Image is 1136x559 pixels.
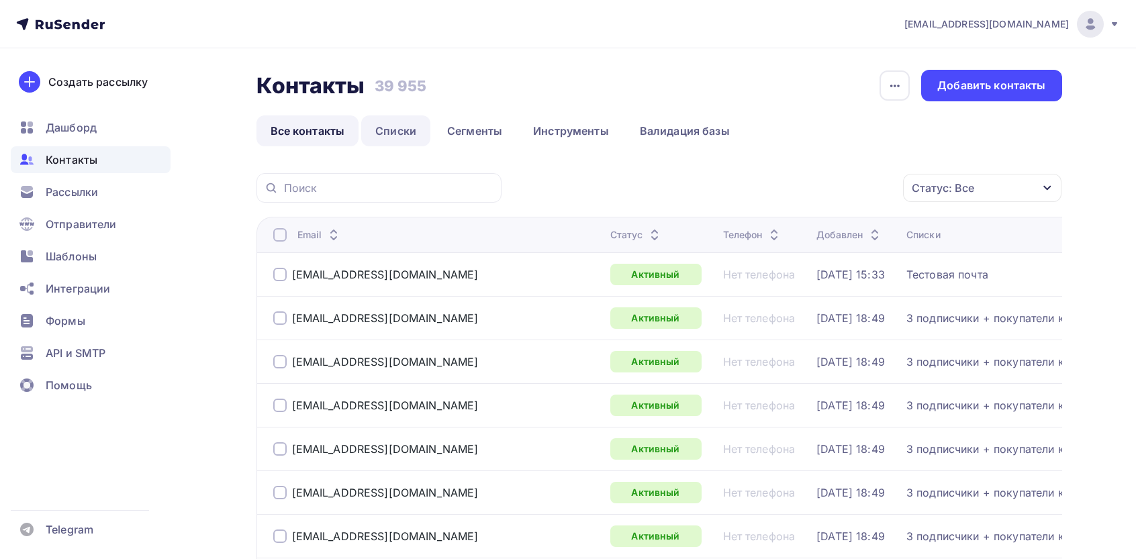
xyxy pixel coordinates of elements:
[816,268,885,281] a: [DATE] 15:33
[906,529,1089,543] a: 3 подписчики + покупатели курса
[723,228,783,242] div: Телефон
[816,311,885,325] a: [DATE] 18:49
[906,228,941,242] div: Списки
[292,311,479,325] a: [EMAIL_ADDRESS][DOMAIN_NAME]
[610,228,663,242] div: Статус
[723,399,796,412] a: Нет телефона
[906,486,1089,499] a: 3 подписчики + покупатели курса
[46,313,85,329] span: Формы
[46,345,105,361] span: API и SMTP
[723,529,796,543] a: Нет телефона
[816,399,885,412] a: [DATE] 18:49
[292,442,479,456] a: [EMAIL_ADDRESS][DOMAIN_NAME]
[292,529,479,543] a: [EMAIL_ADDRESS][DOMAIN_NAME]
[723,311,796,325] a: Нет телефона
[816,486,885,499] a: [DATE] 18:49
[816,442,885,456] a: [DATE] 18:49
[904,17,1069,31] span: [EMAIL_ADDRESS][DOMAIN_NAME]
[361,115,430,146] a: Списки
[519,115,623,146] a: Инструменты
[816,355,885,368] a: [DATE] 18:49
[11,307,171,334] a: Формы
[902,173,1062,203] button: Статус: Все
[292,486,479,499] a: [EMAIL_ADDRESS][DOMAIN_NAME]
[610,438,702,460] a: Активный
[297,228,342,242] div: Email
[937,78,1045,93] div: Добавить контакты
[46,152,97,168] span: Контакты
[46,184,98,200] span: Рассылки
[11,211,171,238] a: Отправители
[610,264,702,285] a: Активный
[284,181,493,195] input: Поиск
[904,11,1120,38] a: [EMAIL_ADDRESS][DOMAIN_NAME]
[723,486,796,499] a: Нет телефона
[292,399,479,412] a: [EMAIL_ADDRESS][DOMAIN_NAME]
[610,525,702,547] a: Активный
[433,115,516,146] a: Сегменты
[912,180,974,196] div: Статус: Все
[11,243,171,270] a: Шаблоны
[906,355,1089,368] a: 3 подписчики + покупатели курса
[906,399,1089,412] div: 3 подписчики + покупатели курса
[46,377,92,393] span: Помощь
[723,442,796,456] a: Нет телефона
[11,114,171,141] a: Дашборд
[292,355,479,368] a: [EMAIL_ADDRESS][DOMAIN_NAME]
[46,248,97,264] span: Шаблоны
[375,77,427,95] h3: 39 955
[723,355,796,368] a: Нет телефона
[610,307,702,329] a: Активный
[46,119,97,136] span: Дашборд
[626,115,744,146] a: Валидация базы
[816,529,885,543] a: [DATE] 18:49
[906,311,1089,325] a: 3 подписчики + покупатели курса
[816,228,883,242] div: Добавлен
[906,442,1089,456] a: 3 подписчики + покупатели курса
[48,74,148,90] div: Создать рассылку
[723,268,796,281] a: Нет телефона
[292,268,479,281] div: [EMAIL_ADDRESS][DOMAIN_NAME]
[256,72,365,99] h2: Контакты
[906,268,988,281] a: Тестовая почта
[610,351,702,372] a: Активный
[46,521,93,538] span: Telegram
[11,146,171,173] a: Контакты
[610,395,702,416] a: Активный
[11,179,171,205] a: Рассылки
[46,281,110,297] span: Интеграции
[46,216,117,232] span: Отправители
[610,482,702,503] a: Активный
